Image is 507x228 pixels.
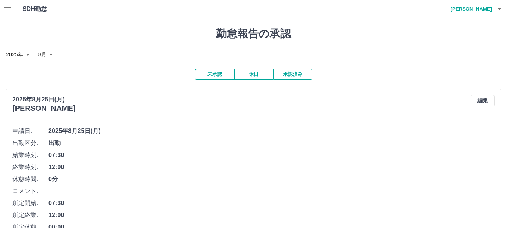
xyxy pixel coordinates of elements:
[6,49,32,60] div: 2025年
[38,49,56,60] div: 8月
[12,95,76,104] p: 2025年8月25日(月)
[6,27,501,40] h1: 勤怠報告の承認
[12,187,48,196] span: コメント:
[12,104,76,113] h3: [PERSON_NAME]
[12,199,48,208] span: 所定開始:
[195,69,234,80] button: 未承認
[12,175,48,184] span: 休憩時間:
[12,139,48,148] span: 出勤区分:
[273,69,312,80] button: 承認済み
[48,151,495,160] span: 07:30
[48,139,495,148] span: 出勤
[12,163,48,172] span: 終業時刻:
[12,151,48,160] span: 始業時刻:
[234,69,273,80] button: 休日
[471,95,495,106] button: 編集
[48,163,495,172] span: 12:00
[48,175,495,184] span: 0分
[48,199,495,208] span: 07:30
[48,127,495,136] span: 2025年8月25日(月)
[12,211,48,220] span: 所定終業:
[48,211,495,220] span: 12:00
[12,127,48,136] span: 申請日:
